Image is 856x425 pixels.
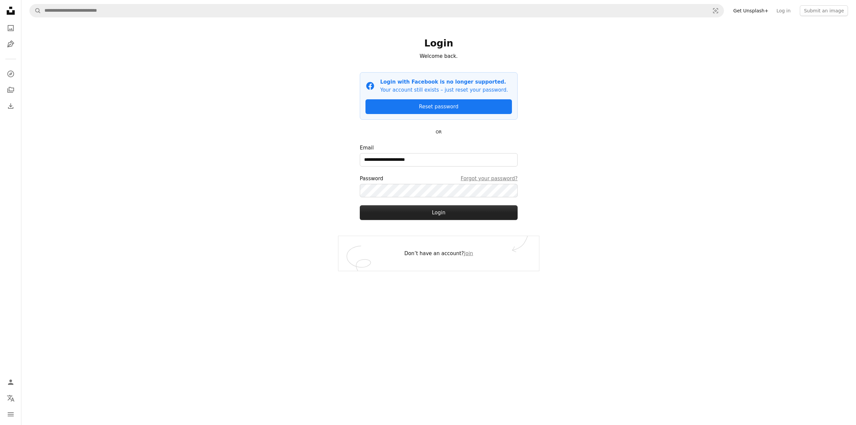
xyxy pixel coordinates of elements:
a: Illustrations [4,37,17,51]
a: Collections [4,83,17,97]
button: Menu [4,408,17,421]
a: Download History [4,99,17,113]
a: Get Unsplash+ [729,5,772,16]
button: Visual search [708,4,724,17]
a: Join [464,250,473,256]
a: Explore [4,67,17,81]
a: Reset password [365,99,512,114]
a: Forgot your password? [461,175,518,183]
p: Login with Facebook is no longer supported. [380,78,508,86]
form: Find visuals sitewide [29,4,724,17]
a: Log in [772,5,794,16]
div: Don’t have an account? [338,236,539,271]
p: Welcome back. [360,52,518,60]
a: Home — Unsplash [4,4,17,19]
input: PasswordForgot your password? [360,184,518,197]
input: Email [360,153,518,167]
button: Submit an image [800,5,848,16]
p: Your account still exists – just reset your password. [380,86,508,94]
a: Photos [4,21,17,35]
small: OR [436,130,442,134]
button: Login [360,205,518,220]
a: Log in / Sign up [4,376,17,389]
button: Language [4,392,17,405]
button: Search Unsplash [30,4,41,17]
label: Email [360,144,518,167]
div: Password [360,175,518,183]
h1: Login [360,37,518,49]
